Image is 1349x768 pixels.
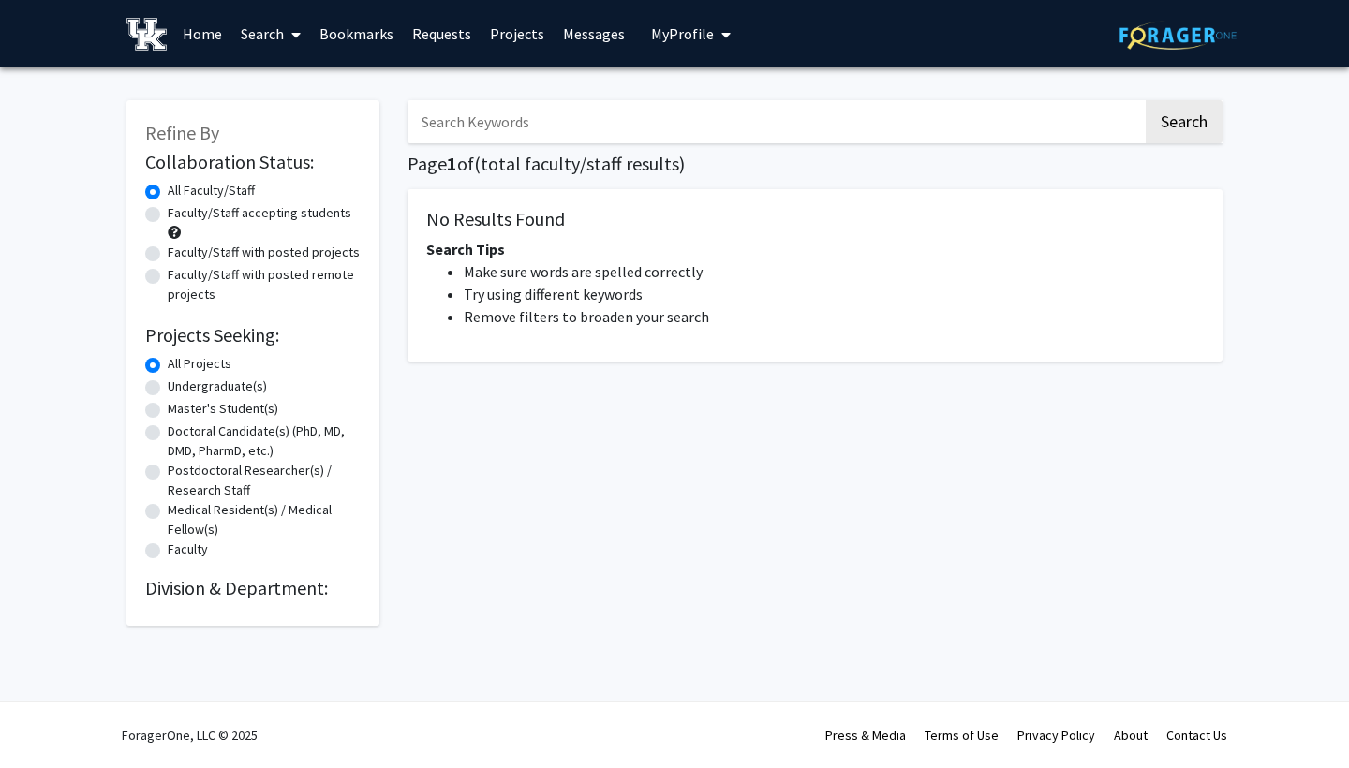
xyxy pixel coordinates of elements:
a: Press & Media [825,727,906,744]
span: Refine By [145,121,219,144]
img: University of Kentucky Logo [126,18,167,51]
li: Make sure words are spelled correctly [464,260,1204,283]
input: Search Keywords [408,100,1143,143]
span: 1 [447,152,457,175]
label: Faculty/Staff with posted projects [168,243,360,262]
a: Contact Us [1166,727,1227,744]
div: ForagerOne, LLC © 2025 [122,702,258,768]
button: Search [1146,100,1223,143]
a: Requests [403,1,481,66]
label: Undergraduate(s) [168,377,267,396]
label: Postdoctoral Researcher(s) / Research Staff [168,461,361,500]
a: Home [173,1,231,66]
h5: No Results Found [426,208,1204,230]
li: Try using different keywords [464,283,1204,305]
span: Search Tips [426,240,505,258]
img: ForagerOne Logo [1119,21,1237,50]
a: Privacy Policy [1017,727,1095,744]
h1: Page of ( total faculty/staff results) [408,153,1223,175]
a: Search [231,1,310,66]
a: Terms of Use [925,727,999,744]
span: My Profile [651,24,714,43]
nav: Page navigation [408,380,1223,423]
h2: Projects Seeking: [145,324,361,347]
label: All Faculty/Staff [168,181,255,200]
label: Faculty/Staff with posted remote projects [168,265,361,304]
a: Projects [481,1,554,66]
li: Remove filters to broaden your search [464,305,1204,328]
label: Master's Student(s) [168,399,278,419]
label: Doctoral Candidate(s) (PhD, MD, DMD, PharmD, etc.) [168,421,361,461]
a: Bookmarks [310,1,403,66]
h2: Collaboration Status: [145,151,361,173]
h2: Division & Department: [145,577,361,599]
a: Messages [554,1,634,66]
label: Faculty/Staff accepting students [168,203,351,223]
label: Faculty [168,539,208,559]
label: Medical Resident(s) / Medical Fellow(s) [168,500,361,539]
label: All Projects [168,354,231,374]
a: About [1114,727,1148,744]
